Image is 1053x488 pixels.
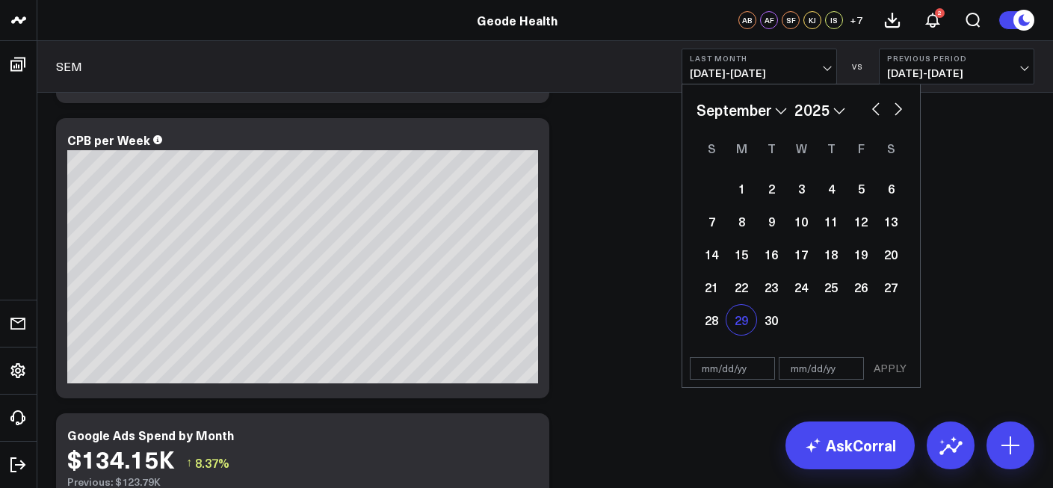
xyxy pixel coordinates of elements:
[825,11,843,29] div: IS
[876,136,906,160] div: Saturday
[846,136,876,160] div: Friday
[195,454,229,471] span: 8.37%
[186,453,192,472] span: ↑
[786,136,816,160] div: Wednesday
[67,445,175,472] div: $134.15K
[682,49,837,84] button: Last Month[DATE]-[DATE]
[697,136,726,160] div: Sunday
[782,11,800,29] div: SF
[850,15,862,25] span: + 7
[879,49,1034,84] button: Previous Period[DATE]-[DATE]
[887,54,1026,63] b: Previous Period
[738,11,756,29] div: AB
[844,62,871,71] div: VS
[690,54,829,63] b: Last Month
[803,11,821,29] div: KJ
[690,357,775,380] input: mm/dd/yy
[847,11,865,29] button: +7
[779,357,864,380] input: mm/dd/yy
[67,476,538,488] div: Previous: $123.79K
[726,136,756,160] div: Monday
[690,67,829,79] span: [DATE] - [DATE]
[67,427,234,443] div: Google Ads Spend by Month
[760,11,778,29] div: AF
[67,132,150,148] div: CPB per Week
[56,58,82,75] a: SEM
[887,67,1026,79] span: [DATE] - [DATE]
[868,357,913,380] button: APPLY
[785,421,915,469] a: AskCorral
[935,8,945,18] div: 2
[756,136,786,160] div: Tuesday
[816,136,846,160] div: Thursday
[477,12,558,28] a: Geode Health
